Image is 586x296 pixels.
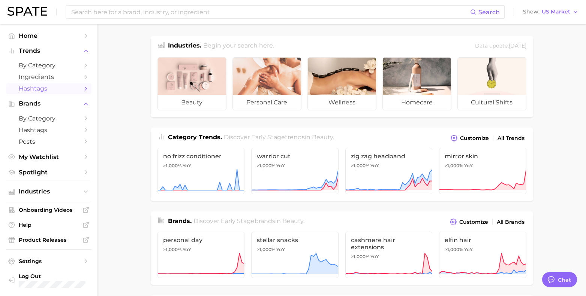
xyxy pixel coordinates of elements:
a: Posts [6,136,91,147]
span: Brands [19,100,79,107]
a: All Brands [495,217,526,227]
a: Log out. Currently logged in with e-mail noah.gilstrap@loreal.com. [6,271,91,290]
a: My Watchlist [6,151,91,163]
a: Hashtags [6,83,91,94]
a: beauty [157,57,226,110]
span: Customize [460,135,489,141]
span: YoY [183,163,191,169]
input: Search here for a brand, industry, or ingredient [70,6,470,18]
span: >1,000% [351,163,369,168]
span: Industries [19,188,79,195]
span: beauty [158,95,226,110]
a: Home [6,30,91,42]
span: warrior cut [257,153,333,160]
span: Show [523,10,540,14]
button: Industries [6,186,91,197]
span: Spotlight [19,169,79,176]
span: Home [19,32,79,39]
a: zig zag headband>1,000% YoY [345,148,433,194]
a: personal care [232,57,301,110]
a: Help [6,219,91,231]
span: beauty [312,134,333,141]
span: US Market [542,10,570,14]
span: Discover Early Stage brands in . [193,217,304,225]
span: zig zag headband [351,153,427,160]
span: Hashtags [19,126,79,134]
span: cultural shifts [458,95,526,110]
span: YoY [464,163,473,169]
button: ShowUS Market [521,7,580,17]
a: mirror skin>1,000% YoY [439,148,526,194]
span: by Category [19,62,79,69]
span: YoY [276,163,285,169]
span: >1,000% [445,163,463,168]
button: Customize [449,133,490,143]
a: elfin hair>1,000% YoY [439,232,526,278]
span: wellness [308,95,376,110]
span: YoY [183,247,191,253]
h2: Begin your search here. [203,41,274,51]
span: >1,000% [257,163,275,168]
img: SPATE [7,7,47,16]
a: by Category [6,113,91,124]
span: homecare [383,95,451,110]
span: elfin hair [445,237,521,244]
span: Settings [19,258,79,265]
span: YoY [370,254,379,260]
span: All Brands [497,219,525,225]
a: warrior cut>1,000% YoY [251,148,339,194]
a: no frizz conditioner>1,000% YoY [157,148,245,194]
span: cashmere hair extensions [351,237,427,251]
span: >1,000% [163,163,181,168]
span: Onboarding Videos [19,207,79,213]
span: by Category [19,115,79,122]
a: cultural shifts [457,57,526,110]
span: personal day [163,237,239,244]
span: All Trends [498,135,525,141]
h1: Industries. [168,41,201,51]
span: >1,000% [163,247,181,252]
a: Hashtags [6,124,91,136]
a: by Category [6,59,91,71]
span: YoY [464,247,473,253]
span: Hashtags [19,85,79,92]
span: beauty [282,217,303,225]
a: Spotlight [6,167,91,178]
a: Product Releases [6,234,91,245]
span: Help [19,222,79,228]
span: Discover Early Stage trends in . [224,134,334,141]
span: mirror skin [445,153,521,160]
span: Trends [19,48,79,54]
span: Customize [459,219,488,225]
span: personal care [233,95,301,110]
button: Brands [6,98,91,109]
span: Brands . [168,217,192,225]
span: >1,000% [257,247,275,252]
a: All Trends [496,133,526,143]
button: Trends [6,45,91,57]
a: cashmere hair extensions>1,000% YoY [345,232,433,278]
a: homecare [382,57,451,110]
span: Search [478,9,500,16]
span: Category Trends . [168,134,222,141]
span: YoY [276,247,285,253]
a: Onboarding Videos [6,204,91,216]
span: >1,000% [445,247,463,252]
a: stellar snacks>1,000% YoY [251,232,339,278]
span: no frizz conditioner [163,153,239,160]
a: personal day>1,000% YoY [157,232,245,278]
a: Ingredients [6,71,91,83]
span: Posts [19,138,79,145]
span: YoY [370,163,379,169]
span: Ingredients [19,73,79,80]
span: >1,000% [351,254,369,259]
div: Data update: [DATE] [475,41,526,51]
span: Product Releases [19,237,79,243]
span: Log Out [19,273,85,280]
span: My Watchlist [19,153,79,161]
a: Settings [6,256,91,267]
button: Customize [448,217,490,227]
a: wellness [307,57,376,110]
span: stellar snacks [257,237,333,244]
